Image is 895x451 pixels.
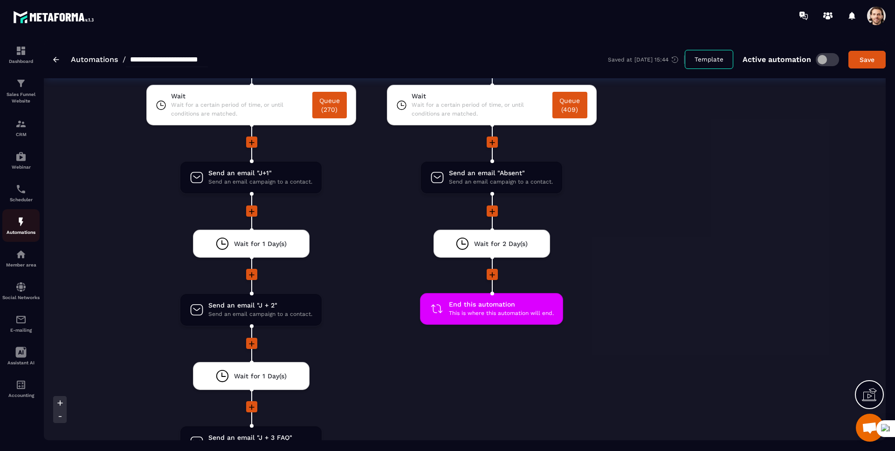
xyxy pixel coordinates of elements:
a: emailemailE-mailing [2,307,40,340]
p: Scheduler [2,197,40,202]
p: Sales Funnel Website [2,91,40,104]
a: formationformationSales Funnel Website [2,71,40,111]
p: Dashboard [2,59,40,64]
span: Send an email "J+1" [208,169,312,178]
a: automationsautomationsWebinar [2,144,40,177]
img: social-network [15,281,27,293]
span: Wait for 1 Day(s) [234,239,287,248]
img: formation [15,78,27,89]
span: Wait for 2 Day(s) [474,239,528,248]
img: automations [15,151,27,162]
a: formationformationCRM [2,111,40,144]
p: Webinar [2,164,40,170]
p: Assistant AI [2,360,40,365]
a: automationsautomationsAutomations [2,209,40,242]
img: scheduler [15,184,27,195]
span: Wait for 1 Day(s) [234,372,287,381]
div: Mở cuộc trò chuyện [856,414,884,442]
span: This is where this automation will end. [449,309,554,318]
span: End this automation [449,300,554,309]
span: Wait for a certain period of time, or until conditions are matched. [412,101,548,118]
div: Saved at [608,55,685,64]
p: Automations [2,230,40,235]
div: Save [854,55,880,64]
p: [DATE] 15:44 [634,56,668,63]
p: Member area [2,262,40,267]
p: Active automation [743,55,811,64]
img: formation [15,45,27,56]
span: Send an email campaign to a contact. [208,310,312,319]
p: Accounting [2,393,40,398]
span: / [123,55,126,64]
img: arrow [53,57,59,62]
img: automations [15,249,27,260]
img: automations [15,216,27,227]
a: Assistant AI [2,340,40,372]
span: Send an email campaign to a contact. [449,178,553,186]
p: E-mailing [2,328,40,333]
span: Wait [171,92,308,101]
span: Send an email "J + 2" [208,301,312,310]
a: automationsautomationsMember area [2,242,40,274]
button: Save [848,51,886,68]
img: email [15,314,27,325]
span: Send an email "Absent" [449,169,553,178]
a: accountantaccountantAccounting [2,372,40,405]
img: formation [15,118,27,130]
a: formationformationDashboard [2,38,40,71]
img: accountant [15,379,27,390]
span: Send an email campaign to a contact. [208,178,312,186]
a: Automations [71,55,118,64]
a: Queue (270) [312,92,347,118]
img: logo [13,8,97,26]
span: Wait for a certain period of time, or until conditions are matched. [171,101,308,118]
a: Queue (409) [552,92,587,118]
span: Send an email "J + 3 FAQ" [208,433,312,442]
button: Template [685,50,733,69]
p: Social Networks [2,295,40,300]
a: schedulerschedulerScheduler [2,177,40,209]
p: CRM [2,132,40,137]
span: Wait [412,92,548,101]
a: social-networksocial-networkSocial Networks [2,274,40,307]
